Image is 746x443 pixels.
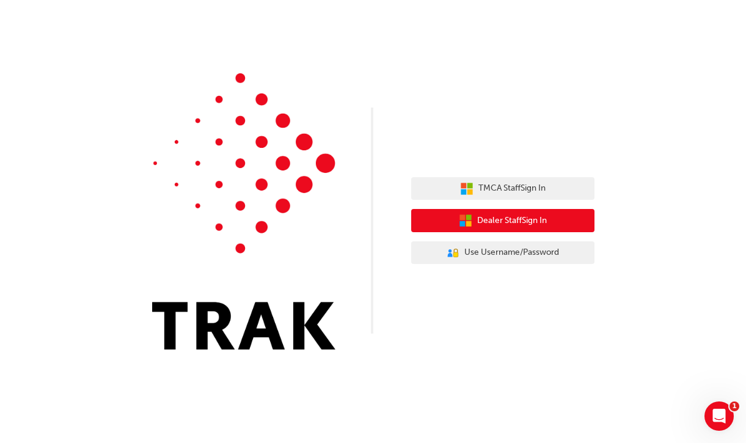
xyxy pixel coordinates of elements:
[730,401,739,411] span: 1
[704,401,734,431] iframe: Intercom live chat
[464,246,559,260] span: Use Username/Password
[411,209,594,232] button: Dealer StaffSign In
[152,73,335,350] img: Trak
[411,177,594,200] button: TMCA StaffSign In
[477,214,547,228] span: Dealer Staff Sign In
[411,241,594,265] button: Use Username/Password
[478,181,546,196] span: TMCA Staff Sign In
